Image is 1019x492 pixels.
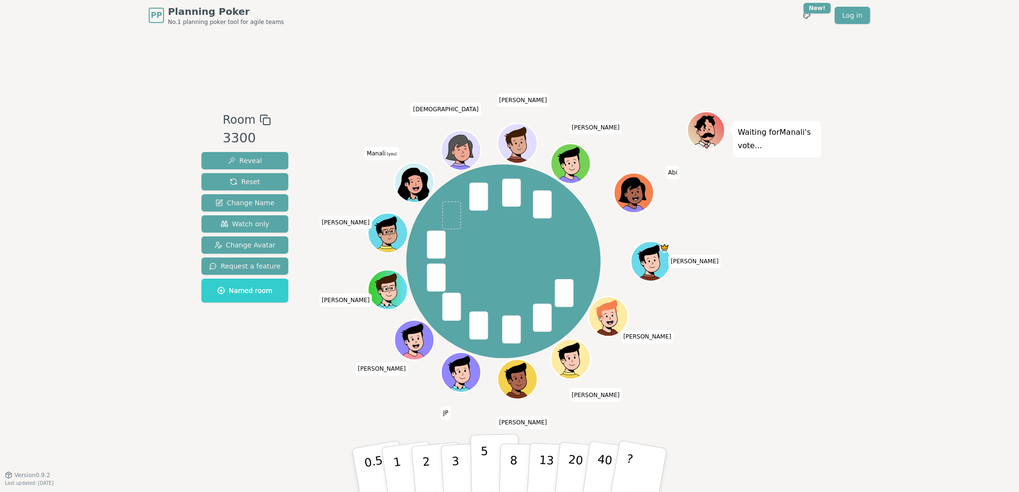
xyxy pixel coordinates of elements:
span: Version 0.9.2 [14,471,50,479]
button: Named room [201,279,288,303]
span: Click to change your name [320,216,372,229]
button: Click to change your avatar [396,164,433,201]
span: Click to change your name [355,363,408,376]
span: Reveal [228,156,262,165]
span: Click to change your name [668,255,721,268]
a: Log in [835,7,870,24]
span: Watch only [221,219,270,229]
span: Click to change your name [441,407,451,420]
button: Change Name [201,194,288,211]
span: Click to change your name [569,121,622,134]
span: Click to change your name [666,166,680,179]
span: Reset [230,177,260,187]
span: Click to change your name [497,416,549,429]
button: Reset [201,173,288,190]
div: New! [804,3,831,13]
span: Click to change your name [365,147,400,160]
button: Request a feature [201,258,288,275]
span: Click to change your name [497,94,549,107]
span: Room [223,111,255,129]
span: Dan is the host [660,243,670,253]
span: Change Name [215,198,274,208]
a: PPPlanning PokerNo.1 planning poker tool for agile teams [149,5,284,26]
button: Reveal [201,152,288,169]
button: Version0.9.2 [5,471,50,479]
div: 3300 [223,129,271,148]
button: Change Avatar [201,236,288,254]
button: New! [798,7,816,24]
span: Click to change your name [320,293,372,307]
span: Click to change your name [411,103,481,116]
span: Last updated: [DATE] [5,480,54,486]
button: Watch only [201,215,288,233]
span: (you) [386,152,397,156]
span: Click to change your name [621,330,674,343]
span: Planning Poker [168,5,284,18]
span: Named room [217,286,273,295]
span: Change Avatar [214,240,276,250]
p: Waiting for Manali 's vote... [738,126,817,152]
span: Request a feature [209,261,281,271]
span: No.1 planning poker tool for agile teams [168,18,284,26]
span: PP [151,10,162,21]
span: Click to change your name [569,388,622,402]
